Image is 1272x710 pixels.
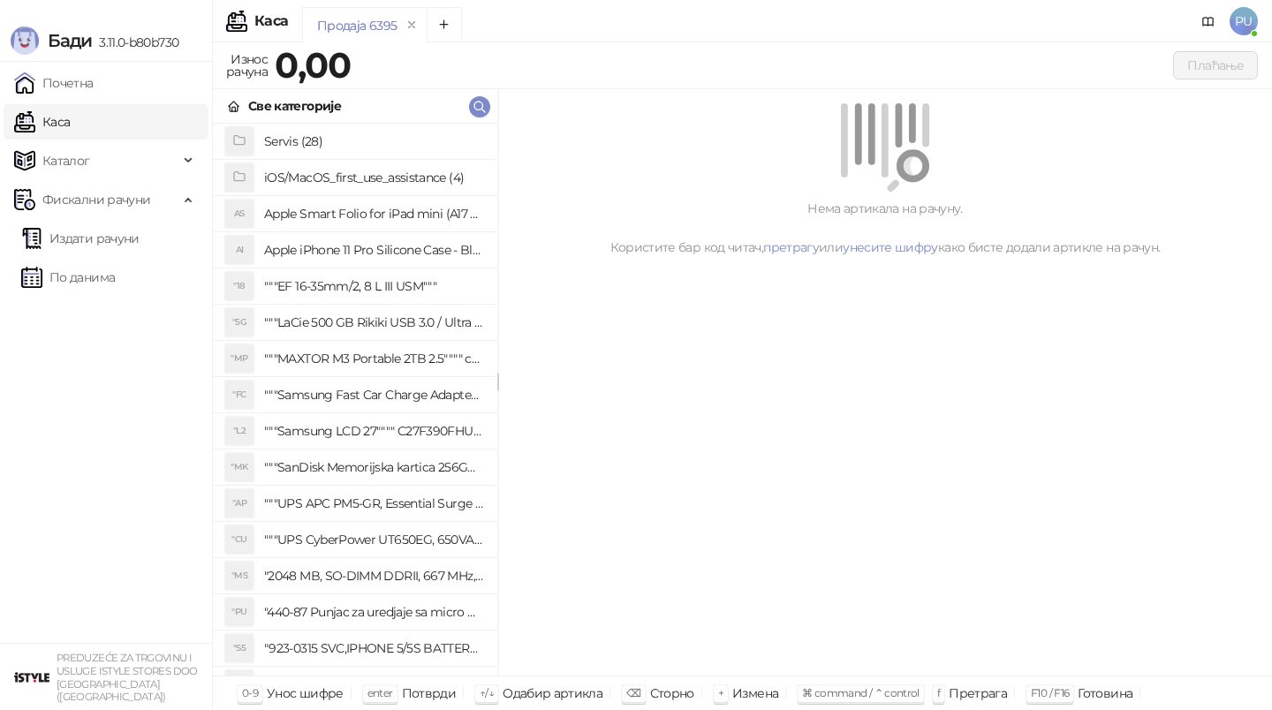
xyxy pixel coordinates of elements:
span: ↑/↓ [480,686,494,699]
div: "MP [225,344,254,373]
h4: """MAXTOR M3 Portable 2TB 2.5"""" crni eksterni hard disk HX-M201TCB/GM""" [264,344,483,373]
strong: 0,00 [275,43,351,87]
a: Каса [14,104,70,140]
a: претрагу [763,239,819,255]
span: ⌫ [626,686,640,699]
span: ⌘ command / ⌃ control [802,686,920,699]
div: "CU [225,525,254,554]
span: F10 / F16 [1031,686,1069,699]
h4: Apple iPhone 11 Pro Silicone Case - Black [264,236,483,264]
small: PREDUZEĆE ZA TRGOVINU I USLUGE ISTYLE STORES DOO [GEOGRAPHIC_DATA] ([GEOGRAPHIC_DATA]) [57,652,198,703]
a: Почетна [14,65,94,101]
div: Измена [732,682,778,705]
h4: "923-0315 SVC,IPHONE 5/5S BATTERY REMOVAL TRAY Držač za iPhone sa kojim se otvara display [264,634,483,662]
a: Документација [1194,7,1223,35]
button: Add tab [427,7,462,42]
button: Плаћање [1173,51,1258,79]
h4: """UPS CyberPower UT650EG, 650VA/360W , line-int., s_uko, desktop""" [264,525,483,554]
h4: """Samsung LCD 27"""" C27F390FHUXEN""" [264,417,483,445]
span: PU [1230,7,1258,35]
img: 64x64-companyLogo-77b92cf4-9946-4f36-9751-bf7bb5fd2c7d.png [14,660,49,695]
span: + [718,686,723,699]
div: AS [225,200,254,228]
h4: """LaCie 500 GB Rikiki USB 3.0 / Ultra Compact & Resistant aluminum / USB 3.0 / 2.5""""""" [264,308,483,336]
h4: """SanDisk Memorijska kartica 256GB microSDXC sa SD adapterom SDSQXA1-256G-GN6MA - Extreme PLUS, ... [264,453,483,481]
h4: "440-87 Punjac za uredjaje sa micro USB portom 4/1, Stand." [264,598,483,626]
button: remove [400,18,423,33]
div: Претрага [949,682,1007,705]
span: Фискални рачуни [42,182,150,217]
div: AI [225,236,254,264]
div: Каса [254,14,288,28]
div: Сторно [650,682,694,705]
div: "18 [225,272,254,300]
div: "SD [225,670,254,699]
div: Унос шифре [267,682,344,705]
div: "FC [225,381,254,409]
a: По данима [21,260,115,295]
h4: iOS/MacOS_first_use_assistance (4) [264,163,483,192]
img: Logo [11,26,39,55]
div: "MS [225,562,254,590]
a: Издати рачуни [21,221,140,256]
span: f [937,686,940,699]
h4: "2048 MB, SO-DIMM DDRII, 667 MHz, Napajanje 1,8 0,1 V, Latencija CL5" [264,562,483,590]
div: "AP [225,489,254,517]
div: "5G [225,308,254,336]
span: enter [367,686,393,699]
span: Каталог [42,143,90,178]
h4: "923-0448 SVC,IPHONE,TOURQUE DRIVER KIT .65KGF- CM Šrafciger " [264,670,483,699]
div: "S5 [225,634,254,662]
div: "MK [225,453,254,481]
span: 3.11.0-b80b730 [92,34,178,50]
div: Износ рачуна [223,48,271,83]
h4: Apple Smart Folio for iPad mini (A17 Pro) - Sage [264,200,483,228]
div: Продаја 6395 [317,16,397,35]
h4: """UPS APC PM5-GR, Essential Surge Arrest,5 utic_nica""" [264,489,483,517]
div: grid [213,124,497,676]
span: 0-9 [242,686,258,699]
div: Одабир артикла [503,682,602,705]
div: "PU [225,598,254,626]
h4: Servis (28) [264,127,483,155]
h4: """EF 16-35mm/2, 8 L III USM""" [264,272,483,300]
div: Нема артикала на рачуну. Користите бар код читач, или како бисте додали артикле на рачун. [519,199,1251,257]
div: Потврди [402,682,457,705]
div: Готовина [1078,682,1132,705]
div: "L2 [225,417,254,445]
div: Све категорије [248,96,341,116]
a: унесите шифру [843,239,938,255]
span: Бади [48,30,92,51]
h4: """Samsung Fast Car Charge Adapter, brzi auto punja_, boja crna""" [264,381,483,409]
